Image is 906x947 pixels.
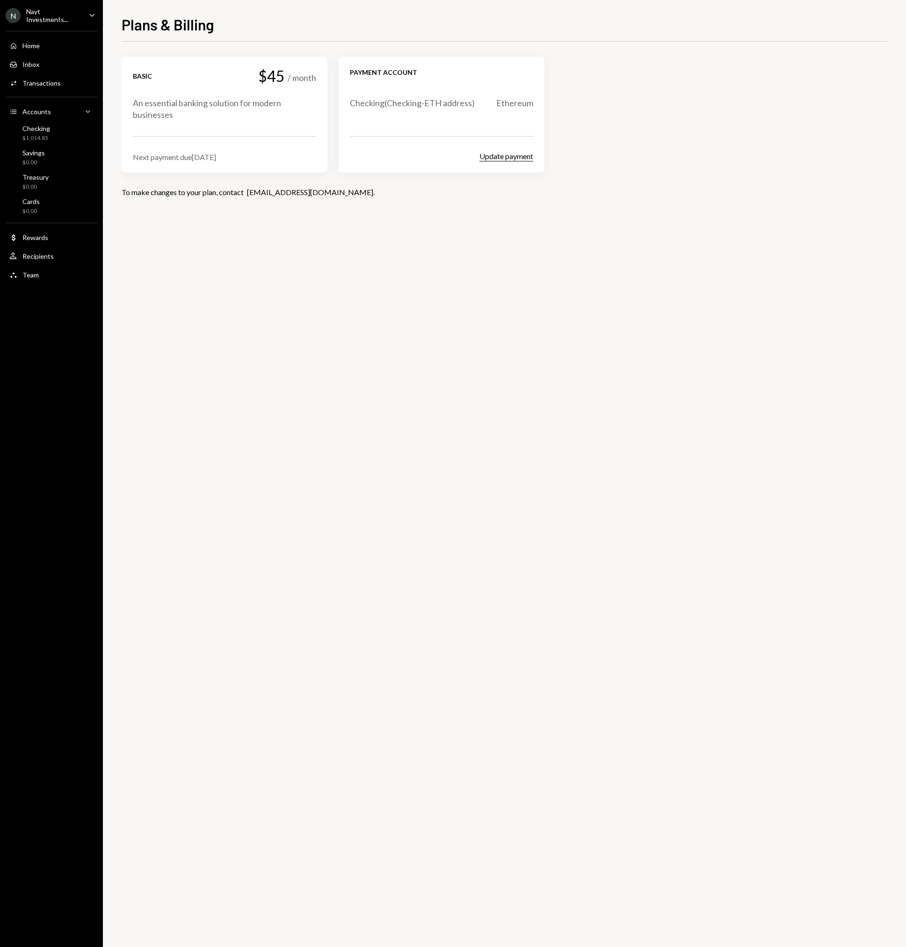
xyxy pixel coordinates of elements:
a: [EMAIL_ADDRESS][DOMAIN_NAME] [247,188,373,197]
div: Next payment due [DATE] [133,153,316,161]
div: Home [22,42,40,50]
a: Cards$0.00 [6,195,97,217]
a: Savings$0.00 [6,146,97,168]
div: Accounts [22,108,51,116]
div: Team [22,271,39,279]
a: Recipients [6,248,97,264]
div: $0.00 [22,207,40,215]
div: To make changes to your plan, contact . [122,188,887,197]
div: $0.00 [22,159,45,167]
a: Rewards [6,229,97,246]
div: Checking ( Checking-ETH address) [350,97,475,109]
a: Accounts [6,103,97,120]
div: Rewards [22,233,48,241]
a: Home [6,37,97,54]
div: Nayt Investments... [26,7,81,23]
div: Recipients [22,252,54,260]
div: Inbox [22,60,39,68]
div: Checking [22,124,50,132]
div: Ethereum [496,97,533,109]
a: Team [6,266,97,283]
div: Cards [22,197,40,205]
div: An essential banking solution for modern businesses [133,97,316,121]
div: Basic [133,72,152,80]
h1: Plans & Billing [122,15,214,34]
div: Savings [22,149,45,157]
a: Treasury$0.00 [6,170,97,193]
div: N [6,8,21,23]
div: $0.00 [22,183,49,191]
div: Transactions [22,79,61,87]
div: Treasury [22,173,49,181]
div: Payment account [350,68,533,77]
button: Update payment [479,152,533,161]
a: Inbox [6,56,97,73]
a: Checking$1,014.85 [6,122,97,144]
div: / month [288,72,316,84]
div: $1,014.85 [22,134,50,142]
a: Transactions [6,74,97,91]
div: $45 [258,68,285,84]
